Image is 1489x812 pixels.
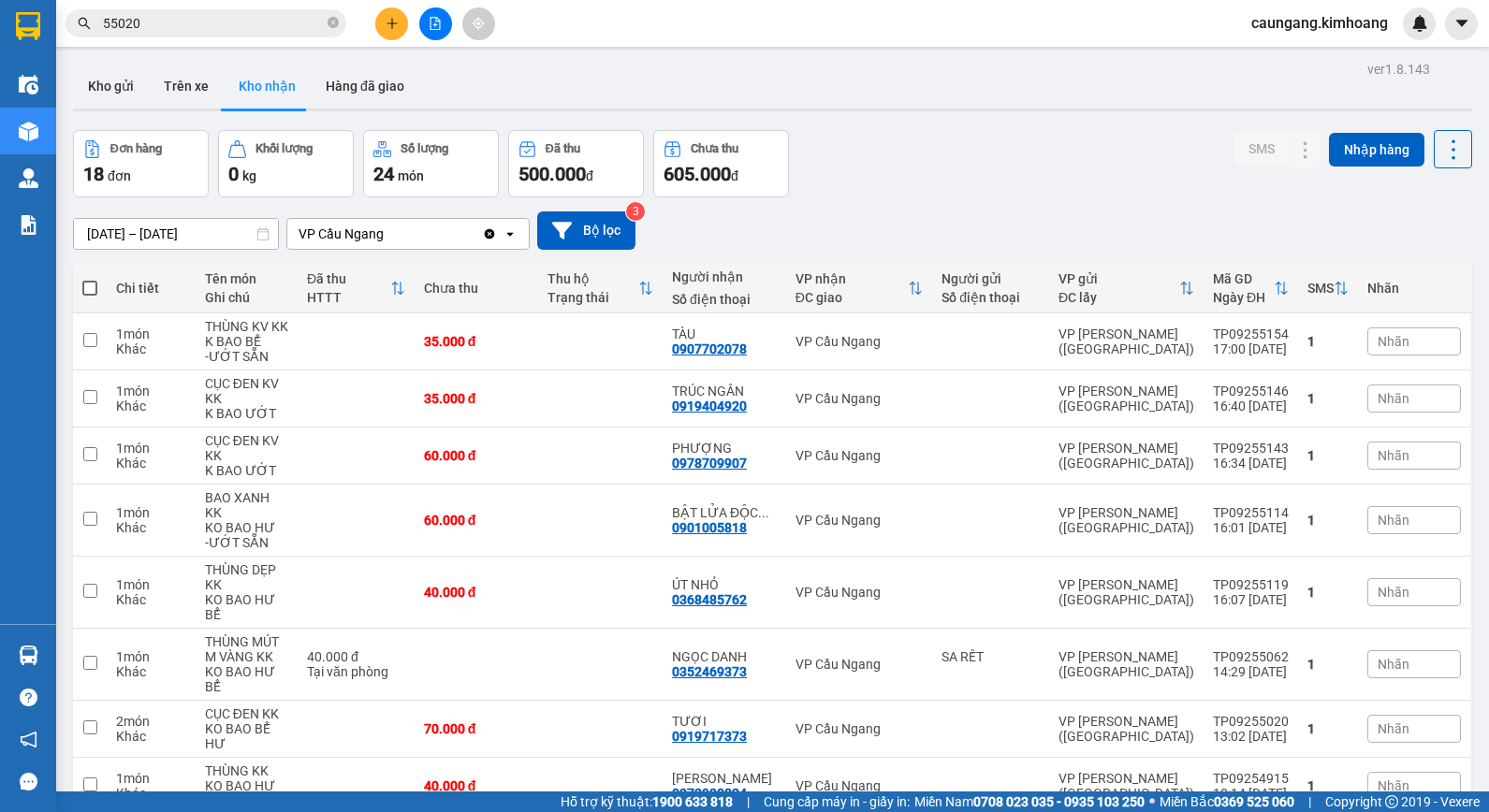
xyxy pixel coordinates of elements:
[307,649,405,664] div: 40.000 đ
[20,689,37,706] span: question-circle
[547,290,638,305] div: Trạng thái
[1385,795,1398,808] span: copyright
[1213,384,1289,399] div: TP09255146
[1308,791,1311,812] span: |
[482,226,497,241] svg: Clear value
[672,729,747,744] div: 0919717373
[205,490,288,520] div: BAO XANH KK
[103,13,324,34] input: Tìm tên, số ĐT hoặc mã đơn
[19,215,38,235] img: solution-icon
[672,505,777,520] div: BẬT LỬA ĐỘC LẠ
[537,211,635,250] button: Bộ lọc
[1213,399,1289,413] div: 16:40 [DATE]
[1378,585,1409,600] span: Nhãn
[1234,132,1290,166] button: SMS
[1213,577,1289,592] div: TP09255119
[205,562,288,592] div: THÙNG DẸP KK
[110,142,162,155] div: Đơn hàng
[1213,729,1289,744] div: 13:02 [DATE]
[672,384,777,399] div: TRÚC NGÂN
[1378,778,1409,793] span: Nhãn
[401,142,448,155] div: Số lượng
[1058,714,1194,744] div: VP [PERSON_NAME] ([GEOGRAPHIC_DATA])
[205,664,288,694] div: KO BAO HƯ BỂ
[299,225,384,243] div: VP Cầu Ngang
[914,791,1145,812] span: Miền Nam
[373,163,394,185] span: 24
[20,731,37,748] span: notification
[116,649,186,664] div: 1 món
[1204,264,1298,313] th: Toggle SortBy
[78,17,91,30] span: search
[1307,657,1349,672] div: 1
[664,163,731,185] span: 605.000
[672,714,777,729] div: TƯƠI
[1378,513,1409,528] span: Nhãn
[796,290,908,305] div: ĐC giao
[758,505,769,520] span: ...
[747,791,750,812] span: |
[672,456,747,471] div: 0978709907
[1160,791,1294,812] span: Miền Bắc
[1298,264,1358,313] th: Toggle SortBy
[116,399,186,413] div: Khác
[547,271,638,286] div: Thu hộ
[672,664,747,679] div: 0352469373
[796,391,923,406] div: VP Cầu Ngang
[424,391,530,406] div: 35.000 đ
[116,664,186,679] div: Khác
[205,706,288,721] div: CỤC ĐEN KK
[1307,778,1349,793] div: 1
[116,520,186,535] div: Khác
[205,778,288,808] div: KO BAO HƯ BỂ
[796,334,923,349] div: VP Cầu Ngang
[1213,649,1289,664] div: TP09255062
[518,163,586,185] span: 500.000
[796,585,923,600] div: VP Cầu Ngang
[205,290,288,305] div: Ghi chú
[1213,771,1289,786] div: TP09254915
[307,290,390,305] div: HTTT
[1329,133,1424,167] button: Nhập hàng
[311,64,419,109] button: Hàng đã giao
[205,520,288,550] div: KO BAO HƯ -ƯỚT SẴN
[672,592,747,607] div: 0368485762
[19,122,38,141] img: warehouse-icon
[626,202,645,221] sup: 3
[424,778,530,793] div: 40.000 đ
[116,577,186,592] div: 1 món
[1411,15,1428,32] img: icon-new-feature
[16,12,40,40] img: logo-vxr
[796,721,923,736] div: VP Cầu Ngang
[942,271,1040,286] div: Người gửi
[1367,281,1461,296] div: Nhãn
[224,64,311,109] button: Kho nhận
[672,771,777,786] div: NGỌC BÍCH
[218,130,354,197] button: Khối lượng0kg
[1378,334,1409,349] span: Nhãn
[1058,326,1194,356] div: VP [PERSON_NAME] ([GEOGRAPHIC_DATA])
[1058,290,1179,305] div: ĐC lấy
[1236,11,1403,35] span: caungang.kimhoang
[1307,281,1334,296] div: SMS
[307,664,405,679] div: Tại văn phòng
[1378,448,1409,463] span: Nhãn
[1307,585,1349,600] div: 1
[786,264,932,313] th: Toggle SortBy
[1058,441,1194,471] div: VP [PERSON_NAME] ([GEOGRAPHIC_DATA])
[1307,391,1349,406] div: 1
[462,7,495,40] button: aim
[652,794,733,809] strong: 1900 633 818
[691,142,738,155] div: Chưa thu
[363,130,499,197] button: Số lượng24món
[942,290,1040,305] div: Số điện thoại
[205,721,288,751] div: KO BAO BỂ HƯ
[116,341,186,356] div: Khác
[1445,7,1478,40] button: caret-down
[764,791,910,812] span: Cung cấp máy in - giấy in:
[1149,798,1155,805] span: ⚪️
[672,786,747,801] div: 0373980824
[731,168,738,183] span: đ
[116,281,186,296] div: Chi tiết
[298,264,415,313] th: Toggle SortBy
